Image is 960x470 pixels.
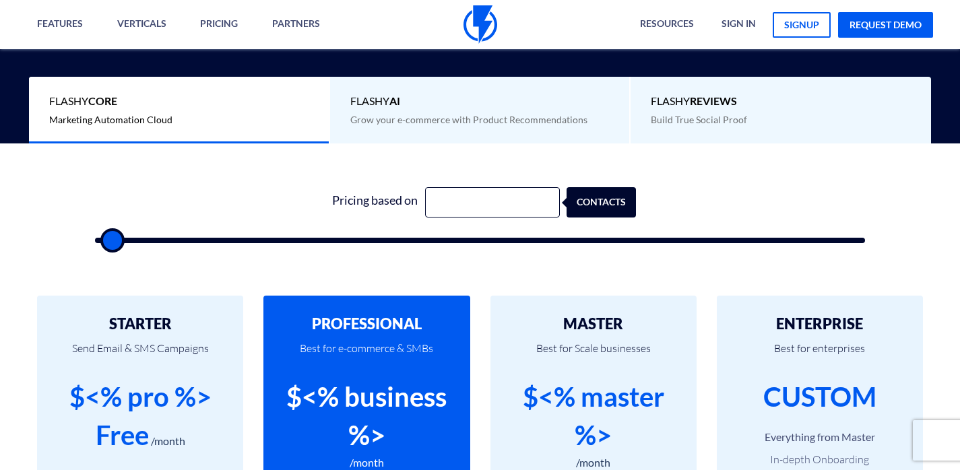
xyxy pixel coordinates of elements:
[96,416,149,455] div: Free
[151,434,185,449] div: /month
[737,332,903,378] p: Best for enterprises
[690,94,737,107] b: REVIEWS
[69,378,212,416] div: $<% pro %>
[651,94,911,109] span: Flashy
[737,316,903,332] h2: ENTERPRISE
[511,378,676,455] div: $<% master %>
[350,114,587,125] span: Grow your e-commerce with Product Recommendations
[763,378,876,416] div: CUSTOM
[350,94,610,109] span: Flashy
[773,12,831,38] a: signup
[324,187,425,217] div: Pricing based on
[49,114,172,125] span: Marketing Automation Cloud
[284,378,449,455] div: $<% business %>
[49,94,309,109] span: Flashy
[737,430,903,445] li: Everything from Master
[651,114,747,125] span: Build True Social Proof
[838,12,933,38] a: request demo
[511,316,676,332] h2: MASTER
[57,332,223,378] p: Send Email & SMS Campaigns
[577,187,646,217] div: contacts
[389,94,400,107] b: AI
[511,332,676,378] p: Best for Scale businesses
[284,316,449,332] h2: PROFESSIONAL
[737,452,903,467] li: In-depth Onboarding
[88,94,117,107] b: Core
[284,332,449,378] p: Best for e-commerce & SMBs
[57,316,223,332] h2: STARTER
